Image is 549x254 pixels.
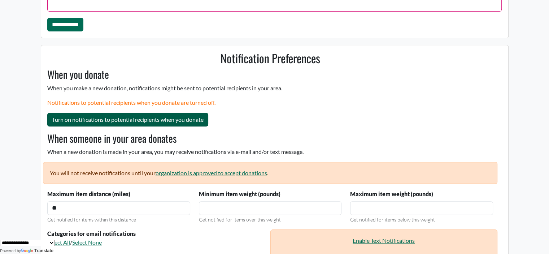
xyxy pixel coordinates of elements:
[43,84,497,92] p: When you make a new donation, notifications might be sent to potential recipients in your area.
[43,68,497,81] h3: When you donate
[43,51,497,65] h2: Notification Preferences
[199,190,280,198] label: Minimum item weight (pounds)
[47,113,208,126] button: Turn on notifications to potential recipients when you donate
[47,216,136,223] small: Get notified for items within this distance
[21,249,34,254] img: Google Translate
[43,147,497,156] p: When a new donation is made in your area, you may receive notifications via e-mail and/or text me...
[350,190,433,198] label: Maximum item weight (pounds)
[47,230,136,237] strong: Categories for email notifications
[43,162,497,184] p: You will not receive notifications until your .
[21,248,53,253] a: Translate
[199,216,281,223] small: Get notified for items over this weight
[353,237,415,244] a: Enable Text Notifications
[350,216,435,223] small: Get notified for items below this weight
[43,132,497,145] h3: When someone in your area donates
[47,190,130,198] label: Maximum item distance (miles)
[43,98,497,107] p: Notifications to potential recipients when you donate are turned off.
[156,169,267,176] a: organization is approved to accept donations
